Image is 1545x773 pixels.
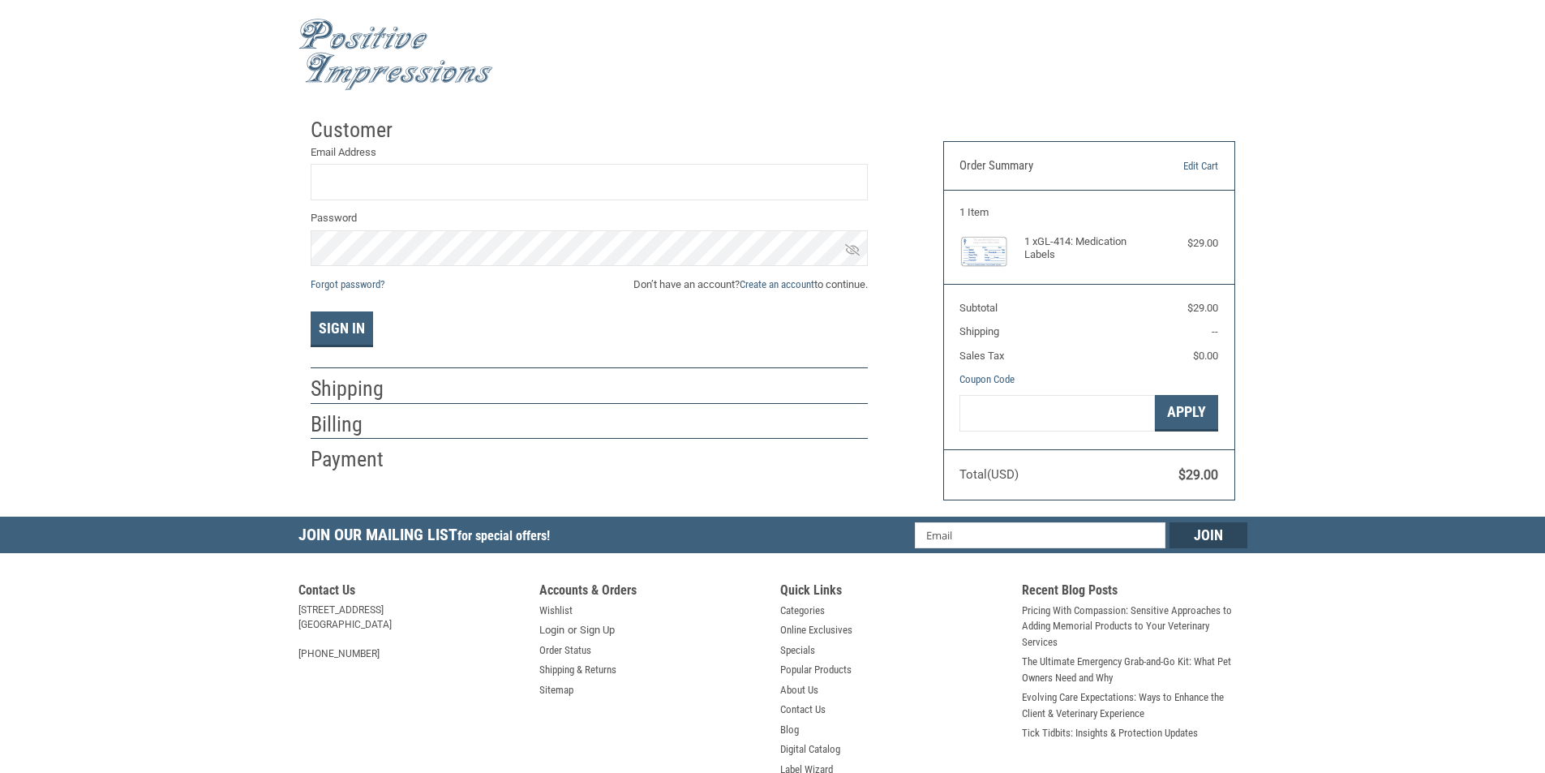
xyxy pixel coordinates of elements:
[959,302,998,314] span: Subtotal
[558,622,586,638] span: or
[1169,522,1247,548] input: Join
[539,622,564,638] a: Login
[1022,654,1247,685] a: The Ultimate Emergency Grab-and-Go Kit: What Pet Owners Need and Why
[539,642,591,659] a: Order Status
[959,206,1218,219] h3: 1 Item
[539,662,616,678] a: Shipping & Returns
[1193,350,1218,362] span: $0.00
[580,622,615,638] a: Sign Up
[311,311,373,347] button: Sign In
[311,278,384,290] a: Forgot password?
[457,528,550,543] span: for special offers!
[298,19,493,91] img: Positive Impressions
[1022,582,1247,603] h5: Recent Blog Posts
[539,582,765,603] h5: Accounts & Orders
[959,395,1155,432] input: Gift Certificate or Coupon Code
[298,517,558,558] h5: Join Our Mailing List
[1024,235,1150,262] h4: 1 x GL-414: Medication Labels
[539,603,573,619] a: Wishlist
[915,522,1165,548] input: Email
[959,373,1015,385] a: Coupon Code
[1135,158,1218,174] a: Edit Cart
[633,277,868,293] span: Don’t have an account? to continue.
[780,702,826,718] a: Contact Us
[780,603,825,619] a: Categories
[780,682,818,698] a: About Us
[311,210,868,226] label: Password
[959,158,1135,174] h3: Order Summary
[1178,467,1218,483] span: $29.00
[959,325,999,337] span: Shipping
[311,411,406,438] h2: Billing
[311,446,406,473] h2: Payment
[780,722,799,738] a: Blog
[311,376,406,402] h2: Shipping
[780,642,815,659] a: Specials
[959,467,1019,482] span: Total (USD)
[1022,603,1247,651] a: Pricing With Compassion: Sensitive Approaches to Adding Memorial Products to Your Veterinary Serv...
[1155,395,1218,432] button: Apply
[780,741,840,758] a: Digital Catalog
[780,662,852,678] a: Popular Products
[740,278,814,290] a: Create an account
[539,682,573,698] a: Sitemap
[1022,689,1247,721] a: Evolving Care Expectations: Ways to Enhance the Client & Veterinary Experience
[1022,725,1198,741] a: Tick Tidbits: Insights & Protection Updates
[959,350,1004,362] span: Sales Tax
[1187,302,1218,314] span: $29.00
[1212,325,1218,337] span: --
[780,582,1006,603] h5: Quick Links
[298,582,524,603] h5: Contact Us
[780,622,852,638] a: Online Exclusives
[311,144,868,161] label: Email Address
[311,117,406,144] h2: Customer
[298,603,524,661] address: [STREET_ADDRESS] [GEOGRAPHIC_DATA] [PHONE_NUMBER]
[1153,235,1218,251] div: $29.00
